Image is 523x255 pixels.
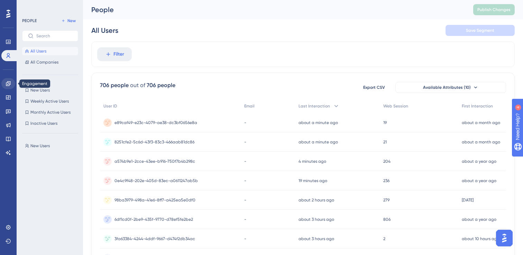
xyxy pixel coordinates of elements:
div: PEOPLE [22,18,37,23]
iframe: UserGuiding AI Assistant Launcher [494,228,515,248]
span: e89caf49-e23c-4079-ae38-dc3bf0656e8a [114,120,197,125]
div: All Users [91,26,118,35]
button: Monthly Active Users [22,108,78,116]
span: All Users [30,48,46,54]
span: 8251cfe2-5c6d-43f3-83c3-466aab81dc86 [114,139,194,145]
time: about a minute ago [299,140,338,144]
div: 706 people [100,81,129,89]
button: Publish Changes [473,4,515,15]
span: Inactive Users [30,121,57,126]
span: - [244,139,246,145]
span: - [244,159,246,164]
time: about 3 hours ago [299,236,334,241]
span: Need Help? [16,2,43,10]
span: 3fa63384-4244-4ddf-9667-d474f2db34ac [114,236,195,242]
span: Web Session [383,103,408,109]
span: New Users [30,87,50,93]
div: out of [130,81,145,89]
span: Save Segment [466,28,494,33]
button: All Companies [22,58,78,66]
span: 0e4c9f48-202e-405d-83ec-a0611247ab5b [114,178,198,183]
button: Save Segment [446,25,515,36]
span: First Interaction [462,103,493,109]
time: [DATE] [462,198,474,202]
span: Last Interaction [299,103,330,109]
div: People [91,5,456,15]
span: - [244,120,246,125]
span: - [244,197,246,203]
span: All Companies [30,59,58,65]
div: 706 people [147,81,175,89]
span: 98ba3979-498a-41e6-8ff7-a425ea5e0df0 [114,197,195,203]
button: Inactive Users [22,119,78,127]
span: a574b9e1-2cce-43ee-b916-750f7b4b298c [114,159,195,164]
time: 19 minutes ago [299,178,327,183]
time: about a month ago [462,140,500,144]
button: Weekly Active Users [22,97,78,105]
time: about 2 hours ago [299,198,334,202]
span: 21 [383,139,387,145]
span: Available Attributes (10) [423,85,471,90]
span: 204 [383,159,391,164]
span: Filter [113,50,124,58]
time: about a month ago [462,120,500,125]
span: 236 [383,178,389,183]
button: New Users [22,142,82,150]
span: Weekly Active Users [30,98,69,104]
span: 806 [383,217,391,222]
time: about 3 hours ago [299,217,334,222]
span: Export CSV [363,85,385,90]
button: Available Attributes (10) [395,82,506,93]
button: New Users [22,86,78,94]
time: about a year ago [462,217,496,222]
span: New Users [30,143,50,149]
time: 4 minutes ago [299,159,326,164]
span: - [244,217,246,222]
time: about 10 hours ago [462,236,499,241]
button: Filter [97,47,132,61]
span: - [244,236,246,242]
span: Email [244,103,255,109]
span: User ID [103,103,117,109]
span: New [67,18,76,23]
button: Export CSV [357,82,391,93]
span: 2 [383,236,385,242]
span: Monthly Active Users [30,110,71,115]
span: 6df1cd0f-2be9-435f-9770-d78ef5fe2be2 [114,217,193,222]
span: 19 [383,120,387,125]
time: about a minute ago [299,120,338,125]
span: - [244,178,246,183]
button: All Users [22,47,78,55]
time: about a year ago [462,159,496,164]
div: 4 [48,3,50,9]
span: Publish Changes [477,7,511,12]
button: New [59,17,78,25]
input: Search [36,34,72,38]
span: 279 [383,197,389,203]
time: about a year ago [462,178,496,183]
